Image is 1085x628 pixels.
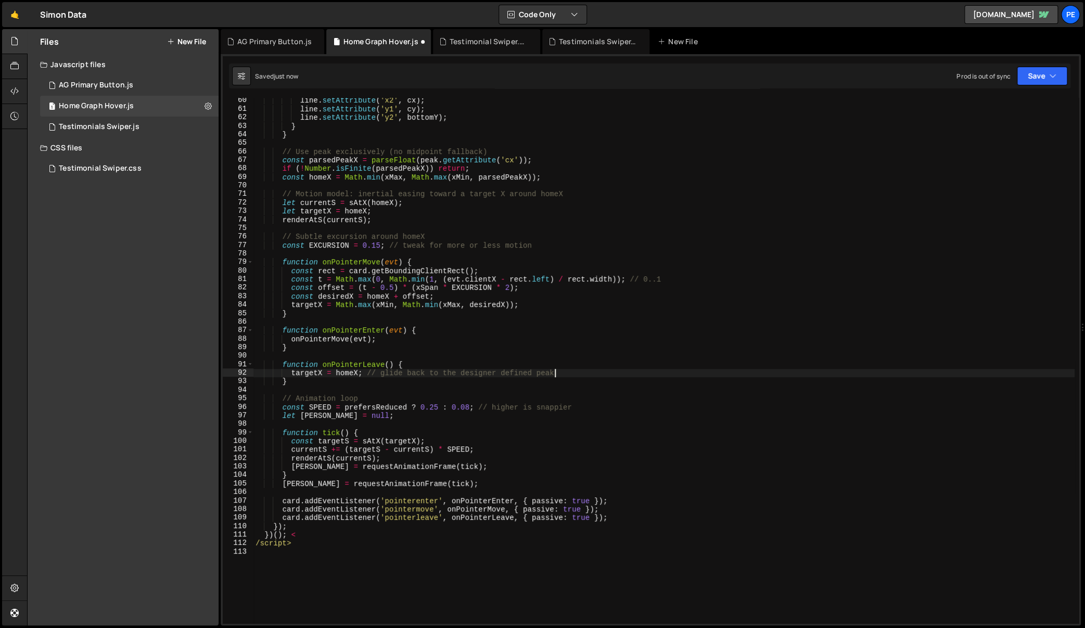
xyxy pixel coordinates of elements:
[658,36,701,47] div: New File
[223,300,253,309] div: 84
[223,351,253,360] div: 90
[223,496,253,505] div: 107
[343,36,418,47] div: Home Graph Hover.js
[223,343,253,351] div: 89
[167,37,206,46] button: New File
[223,96,253,104] div: 60
[223,454,253,462] div: 102
[223,437,253,445] div: 100
[223,224,253,232] div: 75
[223,138,253,147] div: 65
[223,445,253,453] div: 101
[274,72,298,81] div: just now
[40,8,87,21] div: Simon Data
[223,241,253,249] div: 77
[223,368,253,377] div: 92
[1017,67,1067,85] button: Save
[40,96,219,117] div: 16753/45758.js
[223,173,253,181] div: 69
[40,36,59,47] h2: Files
[237,36,312,47] div: AG Primary Button.js
[223,513,253,521] div: 109
[255,72,298,81] div: Saved
[59,164,142,173] div: Testimonial Swiper.css
[28,54,219,75] div: Javascript files
[499,5,586,24] button: Code Only
[223,105,253,113] div: 61
[1061,5,1080,24] a: Pe
[450,36,528,47] div: Testimonial Swiper.css
[559,36,637,47] div: Testimonials Swiper.js
[59,81,133,90] div: AG Primary Button.js
[223,181,253,189] div: 70
[223,156,253,164] div: 67
[223,249,253,258] div: 78
[49,103,55,111] span: 1
[223,428,253,437] div: 99
[223,232,253,240] div: 76
[223,539,253,547] div: 112
[223,462,253,470] div: 103
[59,122,139,132] div: Testimonials Swiper.js
[223,215,253,224] div: 74
[223,189,253,198] div: 71
[223,207,253,215] div: 73
[223,258,253,266] div: 79
[223,130,253,138] div: 64
[223,360,253,368] div: 91
[223,403,253,411] div: 96
[223,309,253,317] div: 85
[2,2,28,27] a: 🤙
[964,5,1058,24] a: [DOMAIN_NAME]
[223,113,253,121] div: 62
[956,72,1011,81] div: Prod is out of sync
[223,164,253,172] div: 68
[223,122,253,130] div: 63
[223,411,253,419] div: 97
[223,386,253,394] div: 94
[40,158,219,179] div: 16753/45793.css
[223,292,253,300] div: 83
[223,283,253,291] div: 82
[40,75,219,96] div: 16753/45990.js
[223,326,253,334] div: 87
[223,275,253,283] div: 81
[223,394,253,402] div: 95
[223,266,253,275] div: 80
[223,419,253,428] div: 98
[223,377,253,385] div: 93
[223,147,253,156] div: 66
[59,101,134,111] div: Home Graph Hover.js
[223,335,253,343] div: 88
[223,470,253,479] div: 104
[223,317,253,326] div: 86
[223,547,253,556] div: 113
[223,530,253,539] div: 111
[223,488,253,496] div: 106
[28,137,219,158] div: CSS files
[223,198,253,207] div: 72
[223,505,253,513] div: 108
[40,117,219,137] div: 16753/45792.js
[223,479,253,488] div: 105
[223,522,253,530] div: 110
